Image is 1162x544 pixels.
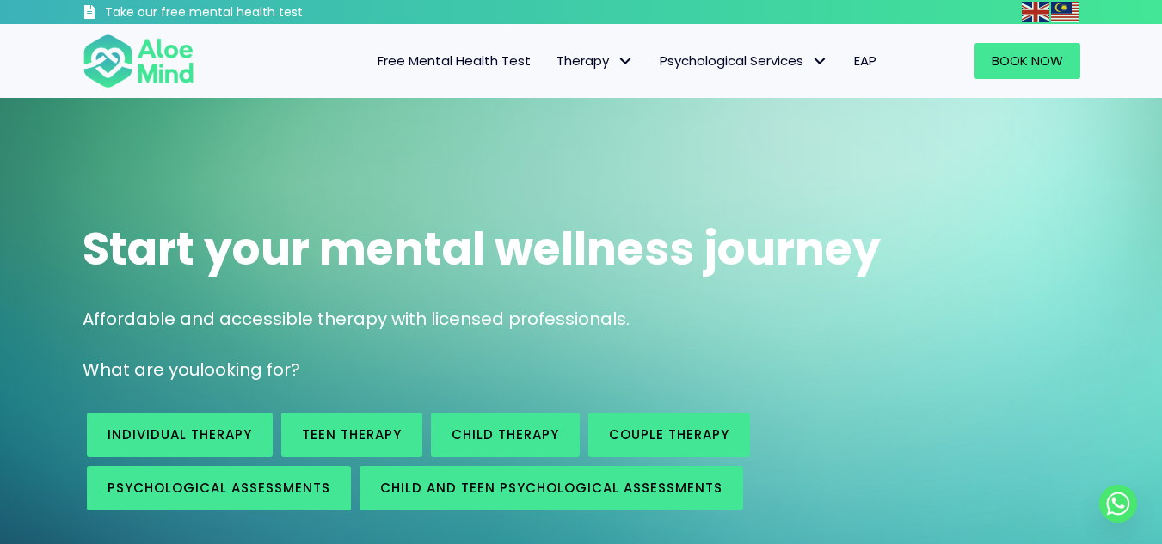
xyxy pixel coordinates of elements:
span: Psychological Services: submenu [808,49,833,74]
span: looking for? [200,358,300,382]
nav: Menu [217,43,889,79]
a: Child and Teen Psychological assessments [360,466,743,510]
img: Aloe mind Logo [83,33,194,89]
span: Free Mental Health Test [378,52,531,70]
span: Book Now [992,52,1063,70]
span: Child Therapy [452,425,559,443]
span: Psychological assessments [108,479,330,497]
a: Take our free mental health test [83,4,395,24]
span: Psychological Services [660,52,828,70]
a: Individual therapy [87,413,273,457]
span: Child and Teen Psychological assessments [380,479,722,497]
img: en [1022,2,1049,22]
a: Free Mental Health Test [365,43,544,79]
span: Therapy: submenu [613,49,638,74]
span: Teen Therapy [302,425,402,443]
a: Psychological ServicesPsychological Services: submenu [647,43,841,79]
a: Whatsapp [1099,485,1137,523]
span: Therapy [556,52,634,70]
span: What are you [83,358,200,382]
h3: Take our free mental health test [105,4,395,21]
span: Individual therapy [108,425,252,443]
a: English [1022,2,1051,21]
span: Couple therapy [609,425,729,443]
a: Teen Therapy [281,413,422,457]
a: Malay [1051,2,1080,21]
span: Start your mental wellness journey [83,217,881,280]
a: Book Now [974,43,1080,79]
a: Psychological assessments [87,466,351,510]
a: TherapyTherapy: submenu [544,43,647,79]
a: Couple therapy [588,413,750,457]
img: ms [1051,2,1079,22]
a: Child Therapy [431,413,580,457]
a: EAP [841,43,889,79]
span: EAP [854,52,876,70]
p: Affordable and accessible therapy with licensed professionals. [83,307,1080,332]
